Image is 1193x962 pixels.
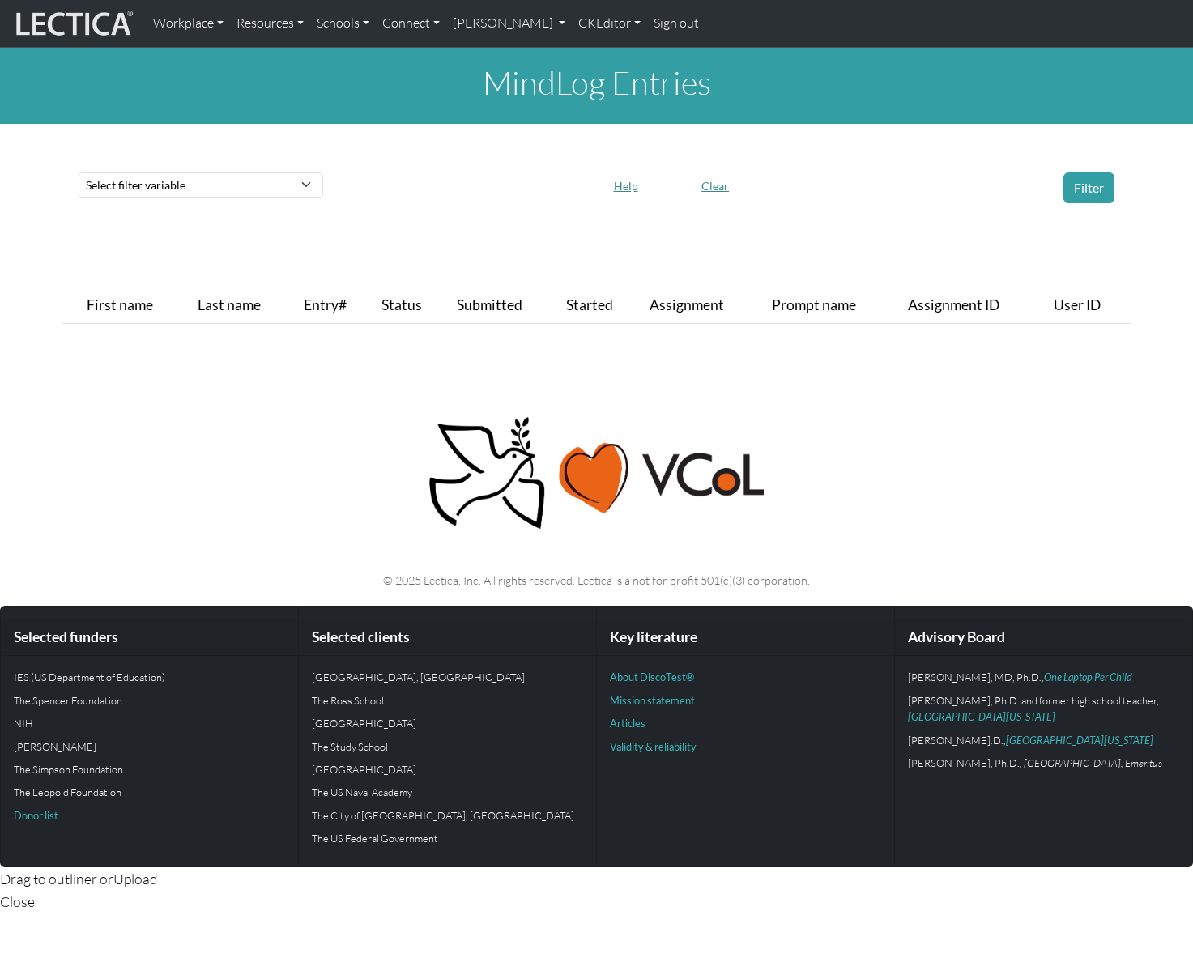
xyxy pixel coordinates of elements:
a: CKEditor [572,6,647,40]
p: The US Federal Government [312,830,583,846]
a: Mission statement [610,694,695,707]
div: Selected funders [1,619,298,656]
a: One Laptop Per Child [1044,670,1132,683]
p: The Leopold Foundation [14,784,285,800]
a: [GEOGRAPHIC_DATA][US_STATE] [1006,734,1153,747]
p: The US Naval Academy [312,784,583,800]
a: Workplace [147,6,230,40]
a: [GEOGRAPHIC_DATA][US_STATE] [908,710,1055,723]
button: Clear [694,173,736,198]
th: Entry# [297,287,375,324]
th: Status [375,287,450,324]
div: Key literature [597,619,894,656]
a: Help [607,176,645,193]
th: Started [560,287,643,324]
th: Prompt name [765,287,901,324]
a: Resources [230,6,310,40]
th: Assignment ID [901,287,1047,324]
a: Connect [376,6,446,40]
a: [PERSON_NAME] [446,6,572,40]
th: First name [80,287,191,324]
p: The Simpson Foundation [14,761,285,777]
a: About DiscoTest® [610,670,694,683]
button: Filter [1063,172,1114,203]
th: Submitted [450,287,560,324]
span: Upload [113,870,158,888]
p: [PERSON_NAME], Ph.D. and former high school teacher, [908,692,1179,726]
p: NIH [14,715,285,731]
a: Donor list [14,809,58,822]
p: IES (US Department of Education) [14,669,285,685]
p: The Study School [312,739,583,755]
p: The Spencer Foundation [14,692,285,709]
th: Last name [191,287,297,324]
p: The City of [GEOGRAPHIC_DATA], [GEOGRAPHIC_DATA] [312,807,583,824]
em: , [GEOGRAPHIC_DATA], Emeritus [1020,756,1162,769]
p: [PERSON_NAME].D., [908,732,1179,748]
button: Help [607,173,645,198]
a: Schools [310,6,376,40]
a: Validity & reliability [610,740,697,753]
p: © 2025 Lectica, Inc. All rights reserved. Lectica is a not for profit 501(c)(3) corporation. [72,571,1122,590]
p: [GEOGRAPHIC_DATA], [GEOGRAPHIC_DATA] [312,669,583,685]
img: Peace, love, VCoL [424,415,770,532]
p: [GEOGRAPHIC_DATA] [312,761,583,777]
a: Sign out [647,6,705,40]
img: lecticalive [12,8,134,39]
p: [PERSON_NAME], MD, Ph.D., [908,669,1179,685]
p: The Ross School [312,692,583,709]
div: Selected clients [299,619,596,656]
th: Assignment [643,287,765,324]
p: [PERSON_NAME] [14,739,285,755]
a: Articles [610,717,645,730]
div: Advisory Board [895,619,1192,656]
th: User ID [1047,287,1131,324]
p: [PERSON_NAME], Ph.D. [908,755,1179,771]
p: [GEOGRAPHIC_DATA] [312,715,583,731]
